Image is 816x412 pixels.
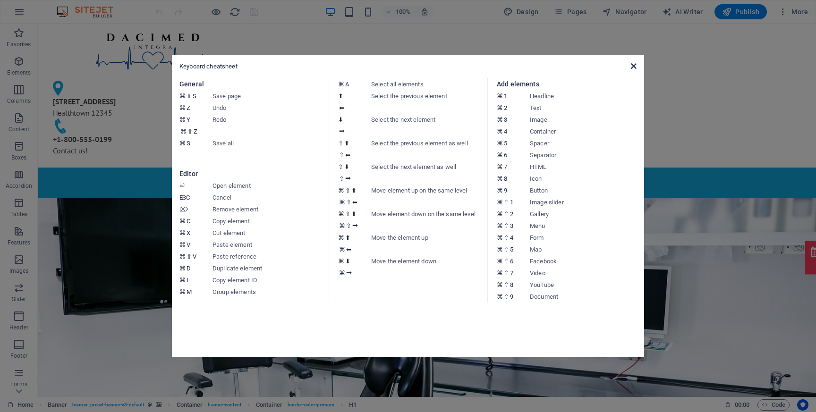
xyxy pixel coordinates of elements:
[187,140,190,147] i: S
[504,246,509,253] i: ⇧
[179,140,186,147] i: ⌘
[504,104,507,111] i: 2
[344,163,349,170] i: ⬇
[530,161,641,173] dd: HTML
[339,222,345,229] i: ⌘
[187,92,192,100] i: ⇧
[179,206,188,213] i: ⌦
[351,210,357,218] i: ⬇
[346,246,351,253] i: ⬅
[187,277,188,284] i: I
[530,102,641,114] dd: Text
[352,199,357,206] i: ⬅
[530,291,641,303] dd: Document
[530,267,641,279] dd: Video
[510,222,513,229] i: 3
[510,258,513,265] i: 6
[338,81,344,88] i: ⌘
[179,194,189,201] i: ESC
[371,185,483,208] dd: Move element up on the same level
[530,90,641,102] dd: Headline
[212,239,324,251] dd: Paste element
[371,78,483,90] dd: Select all elements
[530,185,641,196] dd: Button
[345,175,351,182] i: ⮕
[497,258,503,265] i: ⌘
[345,234,350,241] i: ⬆
[504,116,507,123] i: 3
[187,116,190,123] i: Y
[351,187,357,194] i: ⬆
[338,234,344,241] i: ⌘
[497,246,503,253] i: ⌘
[530,232,641,244] dd: Form
[497,281,503,288] i: ⌘
[212,180,324,192] dd: Open element
[504,128,507,135] i: 4
[179,265,186,272] i: ⌘
[497,151,503,159] i: ⌘
[338,140,343,147] i: ⇧
[345,151,350,159] i: ⬅
[530,196,641,208] dd: Image slider
[371,114,483,137] dd: Select the next element
[345,210,350,218] i: ⇧
[179,63,238,70] span: Keyboard cheatsheet
[352,222,358,229] i: ⮕
[504,151,507,159] i: 6
[212,137,324,149] dd: Save all
[371,232,483,255] dd: Move the element up
[187,128,193,135] i: ⇧
[510,210,513,218] i: 2
[338,163,343,170] i: ⇧
[504,163,507,170] i: 7
[497,199,503,206] i: ⌘
[193,92,196,100] i: S
[504,281,509,288] i: ⇧
[179,229,186,236] i: ⌘
[212,192,324,203] dd: Cancel
[346,222,351,229] i: ⇧
[530,137,641,149] dd: Spacer
[504,222,509,229] i: ⇧
[497,104,503,111] i: ⌘
[530,126,641,137] dd: Container
[504,210,509,218] i: ⇧
[338,258,344,265] i: ⌘
[510,246,513,253] i: 5
[504,199,509,206] i: ⇧
[212,286,324,298] dd: Group elements
[504,140,507,147] i: 5
[530,279,641,291] dd: YouTube
[187,104,190,111] i: Z
[497,234,503,241] i: ⌘
[179,168,319,180] h3: Editor
[187,241,190,248] i: V
[504,258,509,265] i: ⇧
[338,92,343,100] i: ⬆
[345,187,350,194] i: ⇧
[338,210,344,218] i: ⌘
[339,104,344,111] i: ⬅
[187,265,190,272] i: D
[530,244,641,255] dd: Map
[371,90,483,114] dd: Select the previous element
[345,81,348,88] i: A
[510,269,513,277] i: 7
[497,222,503,229] i: ⌘
[504,234,509,241] i: ⇧
[180,128,187,135] i: ⌘
[212,114,324,137] dd: Redo
[510,281,513,288] i: 8
[344,140,349,147] i: ⬆
[212,203,324,215] dd: Remove element
[179,218,186,225] i: ⌘
[212,90,324,102] dd: Save page
[530,220,641,232] dd: Menu
[504,269,509,277] i: ⇧
[530,114,641,126] dd: Image
[339,151,344,159] i: ⇧
[530,255,641,267] dd: Facebook
[338,187,344,194] i: ⌘
[497,293,503,300] i: ⌘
